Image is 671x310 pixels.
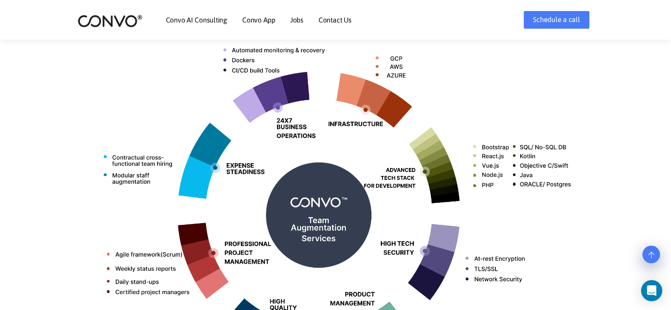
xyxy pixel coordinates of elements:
[78,14,142,28] img: logo_2.png
[166,16,227,23] a: Convo AI Consulting
[641,280,662,301] div: Open Intercom Messenger
[290,16,304,23] a: Jobs
[319,16,352,23] a: Contact Us
[242,16,275,23] a: Convo App
[524,11,589,29] a: Schedule a call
